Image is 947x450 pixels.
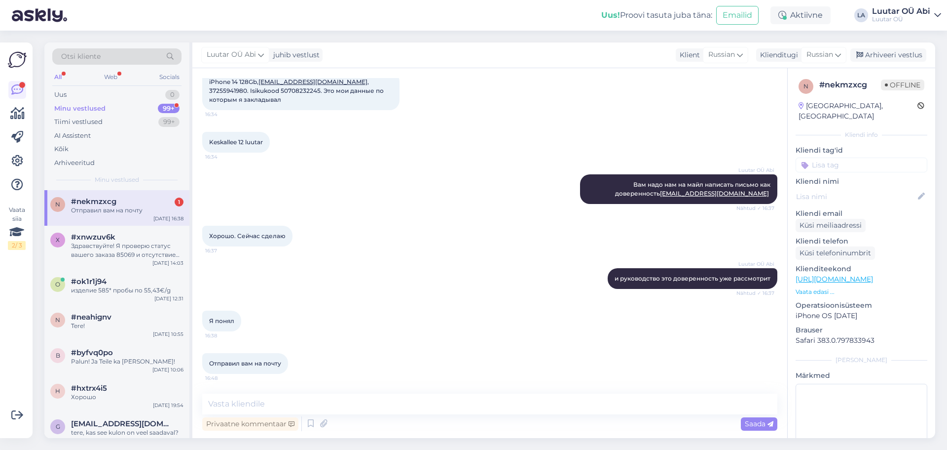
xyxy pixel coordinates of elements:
[796,158,927,172] input: Lisa tag
[796,208,927,219] p: Kliendi email
[770,6,831,24] div: Aktiivne
[716,6,759,25] button: Emailid
[56,236,60,244] span: x
[796,311,927,321] p: iPhone OS [DATE]
[881,80,924,90] span: Offline
[52,71,64,83] div: All
[54,104,106,114] div: Minu vestlused
[209,360,281,367] span: Отправил вам на почту
[71,428,183,446] div: tere, kas see kulon on veel saadaval? [URL][DOMAIN_NAME]
[71,393,183,402] div: Хорошо
[796,176,927,187] p: Kliendi nimi
[71,206,183,215] div: Отправил вам на почту
[615,181,772,197] span: Вам надо нам на майл написать письмо как доверенность
[736,289,774,297] span: Nähtud ✓ 16:37
[175,198,183,206] div: 1
[71,348,113,357] span: #byfvq0po
[8,205,26,250] div: Vaata siia
[154,295,183,302] div: [DATE] 12:31
[796,370,927,381] p: Märkmed
[796,219,866,232] div: Küsi meiliaadressi
[872,15,930,23] div: Luutar OÜ
[660,190,769,197] a: [EMAIL_ADDRESS][DOMAIN_NAME]
[796,325,927,335] p: Brauser
[54,158,95,168] div: Arhiveeritud
[676,50,700,60] div: Klient
[796,236,927,246] p: Kliendi telefon
[54,117,103,127] div: Tiimi vestlused
[854,8,868,22] div: LA
[209,232,286,240] span: Хорошо. Сейчас сделаю
[95,175,139,184] span: Minu vestlused
[8,241,26,250] div: 2 / 3
[71,242,183,259] div: Здравствуйте! Я проверю статус вашего заказа 85069 и отсутствие подтверждения по электронной почт...
[850,48,926,62] div: Arhiveeri vestlus
[737,166,774,174] span: Luutar OÜ Abi
[158,117,180,127] div: 99+
[708,49,735,60] span: Russian
[799,101,917,122] div: [GEOGRAPHIC_DATA], [GEOGRAPHIC_DATA]
[209,78,385,103] span: iPhone 14 128Gb, , 37255941980. Isikukood 50708232245. Это мои данные по которым я закладывал
[796,275,873,284] a: [URL][DOMAIN_NAME]
[71,197,116,206] span: #nekmzxcg
[796,130,927,139] div: Kliendi info
[153,330,183,338] div: [DATE] 10:55
[71,277,107,286] span: #ok1r1j94
[71,286,183,295] div: изделие 585* пробы по 55,43€/g
[55,201,60,208] span: n
[71,357,183,366] div: Palun! Ja Teile ka [PERSON_NAME]!
[205,374,242,382] span: 16:48
[157,71,182,83] div: Socials
[819,79,881,91] div: # nekmzxcg
[54,131,91,141] div: AI Assistent
[56,352,60,359] span: b
[205,111,242,118] span: 16:34
[153,215,183,222] div: [DATE] 16:38
[55,281,60,288] span: o
[102,71,119,83] div: Web
[601,10,620,20] b: Uus!
[209,138,263,146] span: Keskallee 12 luutar
[872,7,941,23] a: Luutar OÜ AbiLuutar OÜ
[55,316,60,324] span: n
[54,144,69,154] div: Kõik
[158,104,180,114] div: 99+
[756,50,798,60] div: Klienditugi
[71,384,107,393] span: #hxtrx4i5
[209,317,234,325] span: Я понял
[806,49,833,60] span: Russian
[165,90,180,100] div: 0
[202,417,298,431] div: Privaatne kommentaar
[71,313,111,322] span: #neahignv
[205,332,242,339] span: 16:38
[796,145,927,156] p: Kliendi tag'id
[872,7,930,15] div: Luutar OÜ Abi
[736,205,774,212] span: Nähtud ✓ 16:37
[796,287,927,296] p: Vaata edasi ...
[796,300,927,311] p: Operatsioonisüsteem
[796,335,927,346] p: Safari 383.0.797833943
[152,259,183,267] div: [DATE] 14:03
[61,51,101,62] span: Otsi kliente
[258,78,367,85] a: [EMAIL_ADDRESS][DOMAIN_NAME]
[8,50,27,69] img: Askly Logo
[803,82,808,90] span: n
[152,366,183,373] div: [DATE] 10:06
[601,9,712,21] div: Proovi tasuta juba täna:
[615,275,770,282] span: и руководство это доверенность уже рассмотрит
[205,153,242,161] span: 16:34
[796,356,927,365] div: [PERSON_NAME]
[71,322,183,330] div: Tere!
[205,247,242,254] span: 16:37
[796,246,875,260] div: Küsi telefoninumbrit
[796,191,916,202] input: Lisa nimi
[71,419,174,428] span: grete.vendel@gmail.com
[269,50,320,60] div: juhib vestlust
[55,387,60,395] span: h
[153,402,183,409] div: [DATE] 19:54
[745,419,773,428] span: Saada
[54,90,67,100] div: Uus
[796,264,927,274] p: Klienditeekond
[71,233,115,242] span: #xnwzuv6k
[737,260,774,268] span: Luutar OÜ Abi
